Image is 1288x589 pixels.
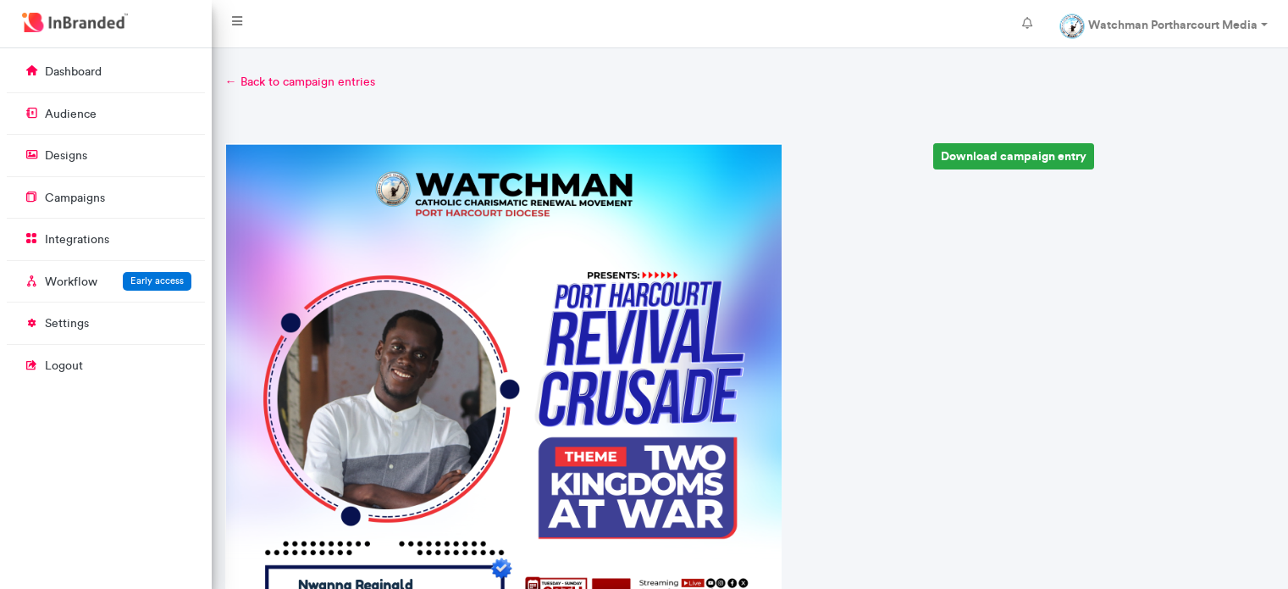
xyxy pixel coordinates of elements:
[45,64,102,81] p: dashboard
[7,139,205,171] a: designs
[45,315,89,332] p: settings
[45,190,105,207] p: campaigns
[45,231,109,248] p: integrations
[7,181,205,214] a: campaigns
[130,275,184,286] span: Early access
[7,97,205,130] a: audience
[1088,17,1258,32] strong: Watchman Portharcourt Media
[7,55,205,87] a: dashboard
[45,274,97,291] p: Workflow
[18,8,132,36] img: InBranded Logo
[7,223,205,255] a: integrations
[933,143,1094,169] a: Download campaign entry
[45,147,87,164] p: designs
[225,74,1275,91] a: ← Back to campaign entries
[45,358,83,375] p: logout
[45,106,97,123] p: audience
[7,265,205,297] a: WorkflowEarly access
[1046,7,1281,41] a: Watchman Portharcourt Media
[1059,14,1085,39] img: profile dp
[7,307,205,339] a: settings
